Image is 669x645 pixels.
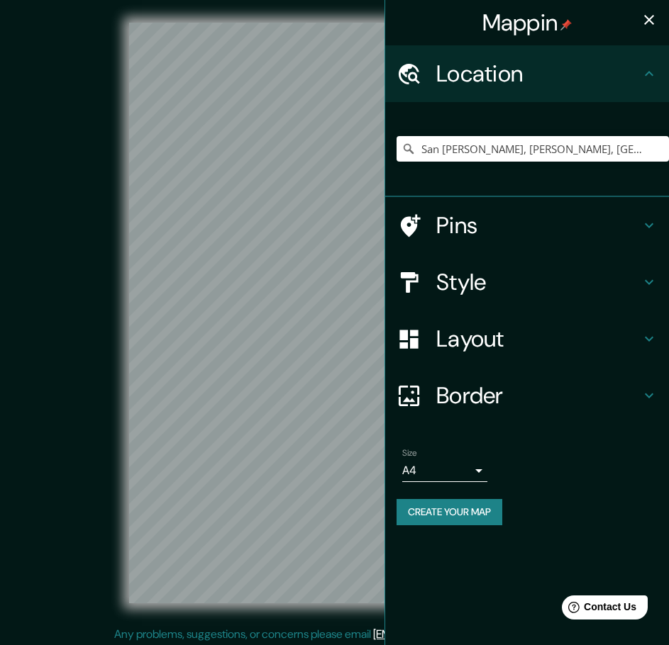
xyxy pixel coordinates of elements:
[385,310,669,367] div: Layout
[436,211,641,240] h4: Pins
[397,136,669,162] input: Pick your city or area
[436,381,641,410] h4: Border
[397,499,502,525] button: Create your map
[114,626,551,643] p: Any problems, suggestions, or concerns please email .
[129,23,540,603] canvas: Map
[402,459,487,482] div: A4
[385,254,669,310] div: Style
[482,9,573,37] h4: Mappin
[436,268,641,296] h4: Style
[385,197,669,254] div: Pins
[560,19,572,30] img: pin-icon.png
[543,590,653,629] iframe: Help widget launcher
[373,627,548,641] a: [EMAIL_ADDRESS][DOMAIN_NAME]
[436,325,641,353] h4: Layout
[402,447,417,459] label: Size
[385,367,669,424] div: Border
[385,45,669,102] div: Location
[436,60,641,88] h4: Location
